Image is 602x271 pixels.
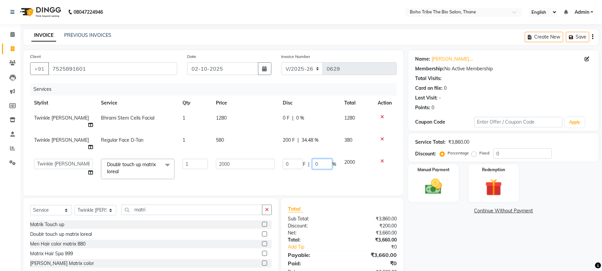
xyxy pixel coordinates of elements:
[107,161,156,175] span: Doublr touch up matrix loreal
[283,215,342,222] div: Sub Total:
[448,150,469,156] label: Percentage
[415,56,430,63] div: Name:
[302,137,319,144] span: 34.48 %
[474,117,563,127] input: Enter Offer / Coupon Code
[342,251,402,259] div: ₹3,660.00
[303,161,306,168] span: F
[183,137,185,143] span: 1
[296,115,304,122] span: 0 %
[342,229,402,236] div: ₹3,660.00
[30,62,49,75] button: +91
[415,65,444,72] div: Membership:
[34,137,89,143] span: Twinkle [PERSON_NAME]
[352,244,402,251] div: ₹0
[119,168,122,175] a: x
[342,222,402,229] div: ₹200.00
[48,62,177,75] input: Search by Name/Mobile/Email/Code
[17,3,63,21] img: logo
[31,29,56,42] a: INVOICE
[283,244,352,251] a: Add Tip
[216,115,227,121] span: 1280
[415,119,474,126] div: Coupon Code
[415,65,592,72] div: No Active Membership
[31,83,402,95] div: Services
[479,150,489,156] label: Fixed
[410,207,597,214] a: Continue Without Payment
[342,259,402,267] div: ₹0
[342,215,402,222] div: ₹3,860.00
[415,75,442,82] div: Total Visits:
[415,150,436,157] div: Discount:
[444,85,447,92] div: 0
[297,137,299,144] span: |
[283,137,295,144] span: 200 F
[283,222,342,229] div: Discount:
[344,115,355,121] span: 1280
[34,115,89,121] span: Twinkle [PERSON_NAME]
[30,54,41,60] label: Client
[417,167,450,173] label: Manual Payment
[30,95,97,111] th: Stylist
[74,3,103,21] b: 08047224946
[420,177,447,196] img: _cash.svg
[283,229,342,236] div: Net:
[283,236,342,244] div: Total:
[292,115,293,122] span: |
[432,104,434,111] div: 0
[30,241,86,248] div: Men Hair color matrix 880
[448,139,469,146] div: ₹3,860.00
[187,54,196,60] label: Date
[482,167,505,173] label: Redemption
[178,95,212,111] th: Qty
[432,56,473,63] a: [PERSON_NAME]....
[565,117,584,127] button: Apply
[216,137,224,143] span: 580
[332,161,336,168] span: %
[279,95,340,111] th: Disc
[308,161,310,168] span: |
[566,32,589,42] button: Save
[97,95,178,111] th: Service
[439,94,441,101] div: -
[344,159,355,165] span: 2000
[283,251,342,259] div: Payable:
[281,54,311,60] label: Invoice Number
[283,115,289,122] span: 0 F
[415,139,446,146] div: Service Total:
[342,236,402,244] div: ₹3,660.00
[101,137,143,143] span: Regular Face D-Tan
[121,205,262,215] input: Search or Scan
[480,177,507,198] img: _gift.svg
[415,94,438,101] div: Last Visit:
[30,231,92,238] div: Doublr touch up matrix loreal
[212,95,279,111] th: Price
[30,250,73,257] div: Matrix Hair Spa 999
[30,221,64,228] div: Matrik Touch up
[340,95,374,111] th: Total
[415,104,430,111] div: Points:
[575,9,589,16] span: Admin
[283,259,342,267] div: Paid:
[344,137,352,143] span: 380
[64,32,111,38] a: PREVIOUS INVOICES
[183,115,185,121] span: 1
[288,205,303,212] span: Total
[374,95,397,111] th: Action
[101,115,154,121] span: Bhrami Stem Cells Facial
[525,32,563,42] button: Create New
[415,85,443,92] div: Card on file:
[30,260,94,267] div: [PERSON_NAME] Matrix color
